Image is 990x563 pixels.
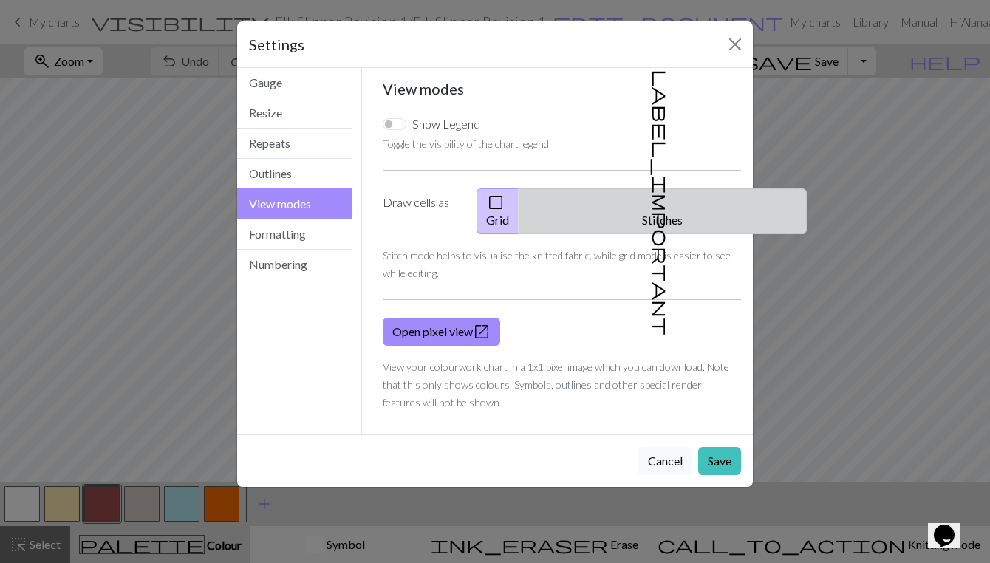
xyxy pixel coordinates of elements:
[237,68,352,98] button: Gauge
[383,137,549,150] small: Toggle the visibility of the chart legend
[383,361,729,409] small: View your colourwork chart in a 1x1 pixel image which you can download. Note that this only shows...
[519,188,807,234] button: Stitches
[383,318,500,346] a: Open pixel view
[374,188,468,234] label: Draw cells as
[237,129,352,159] button: Repeats
[638,447,692,475] button: Cancel
[928,504,975,548] iframe: chat widget
[477,188,519,234] button: Grid
[237,98,352,129] button: Resize
[412,115,480,133] label: Show Legend
[651,69,672,335] span: label_important
[723,33,747,56] button: Close
[383,249,731,279] small: Stitch mode helps to visualise the knitted fabric, while grid mode is easier to see while editing.
[473,321,491,342] span: open_in_new
[237,250,352,279] button: Numbering
[249,33,304,55] h5: Settings
[237,219,352,250] button: Formatting
[237,159,352,189] button: Outlines
[383,80,742,98] h5: View modes
[237,188,352,219] button: View modes
[487,192,505,213] span: check_box_outline_blank
[698,447,741,475] button: Save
